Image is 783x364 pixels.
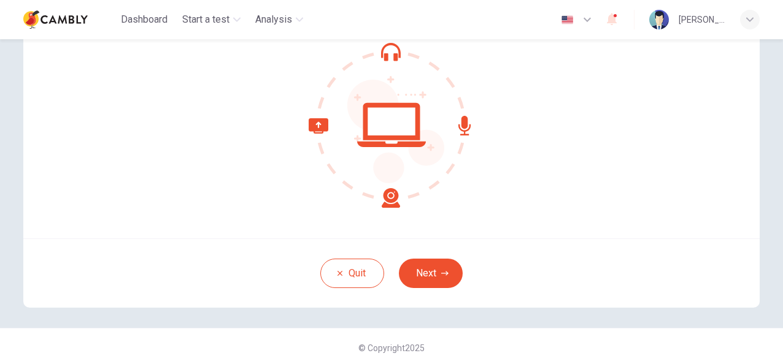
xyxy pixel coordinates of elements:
[679,12,725,27] div: [PERSON_NAME]
[320,259,384,288] button: Quit
[182,12,229,27] span: Start a test
[177,9,245,31] button: Start a test
[649,10,669,29] img: Profile picture
[255,12,292,27] span: Analysis
[399,259,463,288] button: Next
[250,9,308,31] button: Analysis
[121,12,168,27] span: Dashboard
[560,15,575,25] img: en
[116,9,172,31] button: Dashboard
[23,7,88,32] img: Cambly logo
[23,7,116,32] a: Cambly logo
[358,343,425,353] span: © Copyright 2025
